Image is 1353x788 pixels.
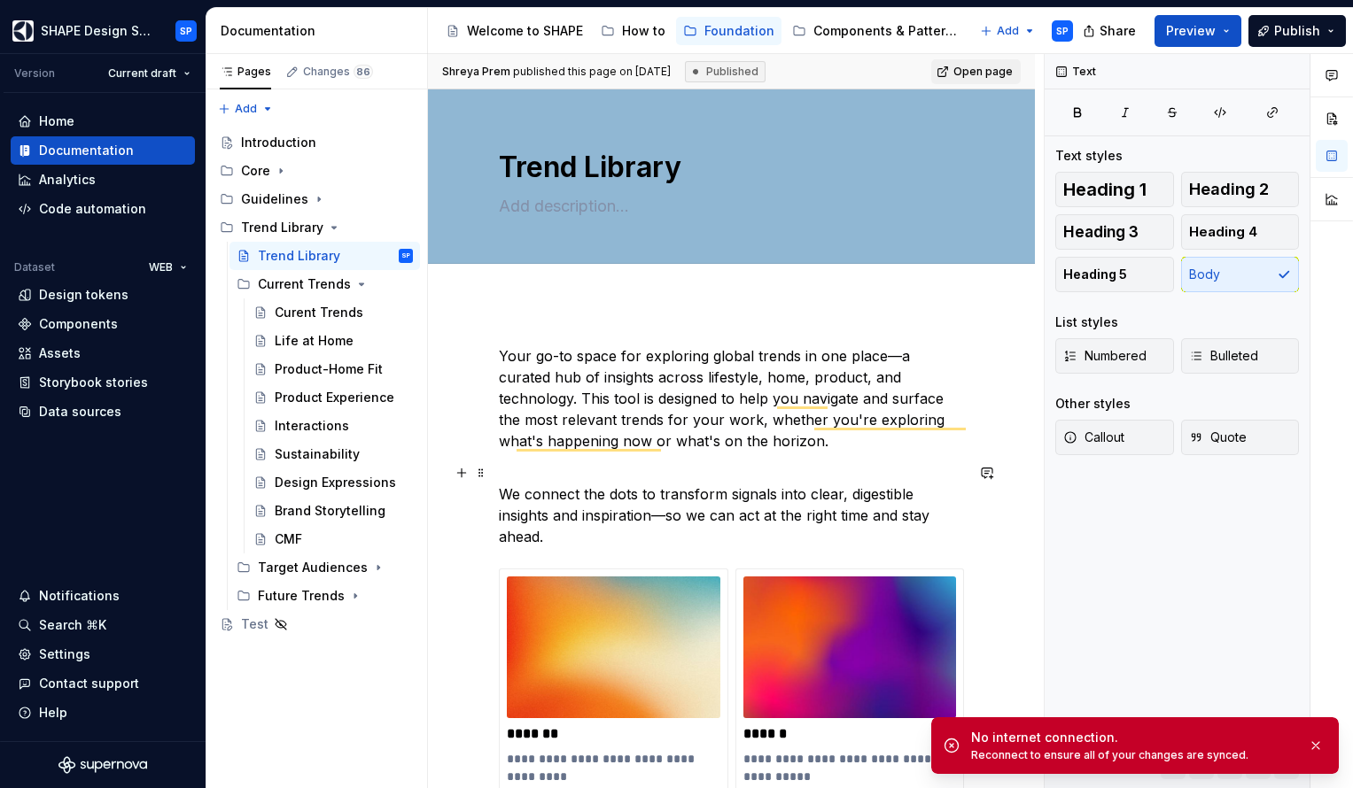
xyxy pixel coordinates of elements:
button: SHAPE Design SystemSP [4,12,202,50]
span: Preview [1166,22,1216,40]
a: Assets [11,339,195,367]
span: Numbered [1063,347,1147,365]
a: Trend LibrarySP [229,242,420,270]
button: Heading 3 [1055,214,1174,250]
div: Guidelines [213,185,420,213]
div: Notifications [39,587,120,605]
div: Introduction [241,134,316,151]
div: Pages [220,65,271,79]
a: Life at Home [246,327,420,355]
button: Notifications [11,582,195,610]
div: How to [622,22,665,40]
button: Quote [1181,420,1300,455]
button: WEB [141,255,195,280]
div: Guidelines [241,190,308,208]
span: published this page on [DATE] [442,65,671,79]
div: Settings [39,645,90,663]
button: Preview [1155,15,1241,47]
div: Components & Patterns [813,22,960,40]
div: Page tree [439,13,971,49]
a: Components & Patterns [785,17,967,45]
button: Callout [1055,420,1174,455]
span: Share [1100,22,1136,40]
div: Home [39,112,74,130]
button: Heading 5 [1055,257,1174,292]
a: Design tokens [11,281,195,309]
a: Foundation [676,17,781,45]
div: Future Trends [229,582,420,610]
button: Heading 4 [1181,214,1300,250]
span: Heading 1 [1063,181,1147,198]
a: Analytics [11,166,195,194]
button: Heading 1 [1055,172,1174,207]
span: 86 [354,65,373,79]
div: Documentation [221,22,420,40]
div: Design tokens [39,286,128,304]
div: Target Audiences [229,553,420,582]
button: Share [1074,15,1147,47]
div: Current Trends [258,275,351,293]
span: Add [235,102,257,116]
button: Publish [1248,15,1346,47]
div: No internet connection. [971,729,1294,746]
div: Target Audiences [258,559,368,576]
div: Dataset [14,260,55,274]
button: Add [975,19,1041,43]
div: SP [401,247,410,265]
span: Bulleted [1189,347,1258,365]
a: Test [213,610,420,638]
div: Storybook stories [39,374,148,391]
img: 10b32c28-2efd-4117-a6f0-2e4828af1270.jpg [743,576,957,718]
a: Supernova Logo [58,756,147,774]
div: Current Trends [229,270,420,298]
a: Welcome to SHAPE [439,17,590,45]
div: Life at Home [275,332,354,350]
a: Interactions [246,412,420,440]
div: Test [241,615,268,633]
div: Published [685,61,766,82]
div: Core [213,157,420,185]
span: Shreya Prem [442,65,510,78]
div: Page tree [213,128,420,638]
a: Open page [931,59,1021,84]
span: Publish [1274,22,1320,40]
span: Add [997,24,1019,38]
button: Heading 2 [1181,172,1300,207]
p: Your go-to space for exploring global trends in one place—a curated hub of insights across lifest... [499,345,964,452]
a: Storybook stories [11,368,195,397]
a: Curent Trends [246,298,420,327]
div: Product Experience [275,389,394,406]
span: Heading 3 [1063,223,1139,241]
span: Open page [953,65,1013,79]
a: Introduction [213,128,420,157]
div: Sustainability [275,445,360,463]
div: Interactions [275,417,349,435]
span: Heading 5 [1063,266,1127,283]
div: Trend Library [241,219,323,236]
a: Documentation [11,136,195,165]
div: Documentation [39,142,134,159]
div: Reconnect to ensure all of your changes are synced. [971,748,1294,762]
button: Bulleted [1181,338,1300,374]
a: Sustainability [246,440,420,468]
div: Changes [303,65,373,79]
a: Settings [11,640,195,668]
a: Home [11,107,195,135]
span: Quote [1189,429,1247,446]
a: Components [11,310,195,338]
div: Text styles [1055,147,1123,165]
div: Core [241,162,270,180]
div: Brand Storytelling [275,502,385,520]
div: Help [39,704,67,722]
span: Current draft [108,66,176,81]
button: Help [11,699,195,727]
div: CMF [275,530,302,548]
div: SP [1056,24,1069,38]
a: CMF [246,525,420,553]
a: How to [594,17,673,45]
div: Curent Trends [275,304,363,321]
span: Callout [1063,429,1124,446]
a: Data sources [11,398,195,426]
div: SP [180,24,192,38]
img: 1706fbd1-bb0e-4ef9-b857-d05847be1090.jpg [507,576,720,718]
